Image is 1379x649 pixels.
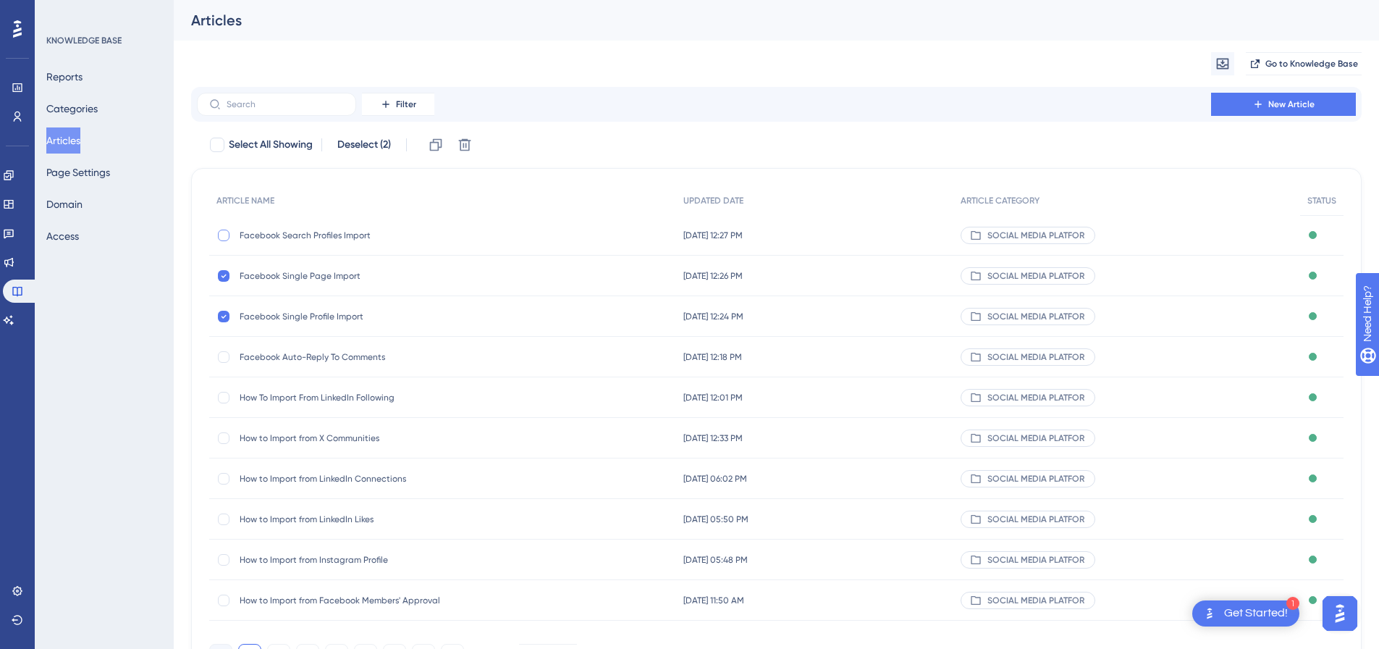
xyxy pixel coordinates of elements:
span: [DATE] 12:01 PM [683,392,743,403]
div: Open Get Started! checklist, remaining modules: 1 [1192,600,1299,627]
button: Go to Knowledge Base [1246,52,1362,75]
span: ARTICLE CATEGORY [961,195,1039,206]
span: SOCIAL MEDIA PLATFOR [987,432,1084,444]
span: How to Import from LinkedIn Likes [240,514,471,525]
button: Page Settings [46,159,110,185]
span: Facebook Single Page Import [240,270,471,282]
span: [DATE] 12:27 PM [683,230,743,241]
button: Articles [46,127,80,154]
img: launcher-image-alternative-text [1201,605,1218,622]
span: [DATE] 12:24 PM [683,311,743,322]
span: New Article [1268,99,1315,110]
button: Categories [46,96,98,122]
span: How to Import from Instagram Profile [240,554,471,566]
span: How To Import From LinkedIn Following [240,392,471,403]
span: SOCIAL MEDIA PLATFOR [987,595,1084,606]
span: SOCIAL MEDIA PLATFOR [987,473,1084,485]
span: Need Help? [34,4,90,21]
span: SOCIAL MEDIA PLATFOR [987,392,1084,403]
span: SOCIAL MEDIA PLATFOR [987,270,1084,282]
span: SOCIAL MEDIA PLATFOR [987,554,1084,566]
span: SOCIAL MEDIA PLATFOR [987,514,1084,525]
span: UPDATED DATE [683,195,743,206]
button: Reports [46,64,83,90]
span: [DATE] 12:18 PM [683,351,742,363]
div: 1 [1286,597,1299,610]
span: [DATE] 12:33 PM [683,432,743,444]
div: Articles [191,10,1325,30]
span: ARTICLE NAME [216,195,274,206]
span: SOCIAL MEDIA PLATFOR [987,230,1084,241]
span: [DATE] 12:26 PM [683,270,743,282]
div: KNOWLEDGE BASE [46,35,122,46]
span: STATUS [1307,195,1336,206]
span: Facebook Auto-Reply To Comments [240,351,471,363]
span: [DATE] 06:02 PM [683,473,747,485]
span: [DATE] 05:48 PM [683,554,748,566]
button: New Article [1211,93,1356,116]
span: Facebook Single Profile Import [240,311,471,322]
span: Select All Showing [229,136,313,154]
span: [DATE] 11:50 AM [683,595,744,606]
span: Go to Knowledge Base [1265,58,1358,70]
span: SOCIAL MEDIA PLATFOR [987,311,1084,322]
span: How to Import from X Communities [240,432,471,444]
span: SOCIAL MEDIA PLATFOR [987,351,1084,363]
span: Facebook Search Profiles Import [240,230,471,241]
span: How to Import from LinkedIn Connections [240,473,471,485]
input: Search [227,99,344,109]
button: Filter [362,93,434,116]
button: Deselect (2) [331,132,397,158]
iframe: UserGuiding AI Assistant Launcher [1318,592,1362,635]
span: How to Import from Facebook Members' Approval [240,595,471,606]
span: [DATE] 05:50 PM [683,514,748,525]
div: Get Started! [1224,606,1288,621]
span: Deselect (2) [337,136,391,154]
span: Filter [396,99,416,110]
button: Access [46,223,79,249]
button: Domain [46,191,83,217]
